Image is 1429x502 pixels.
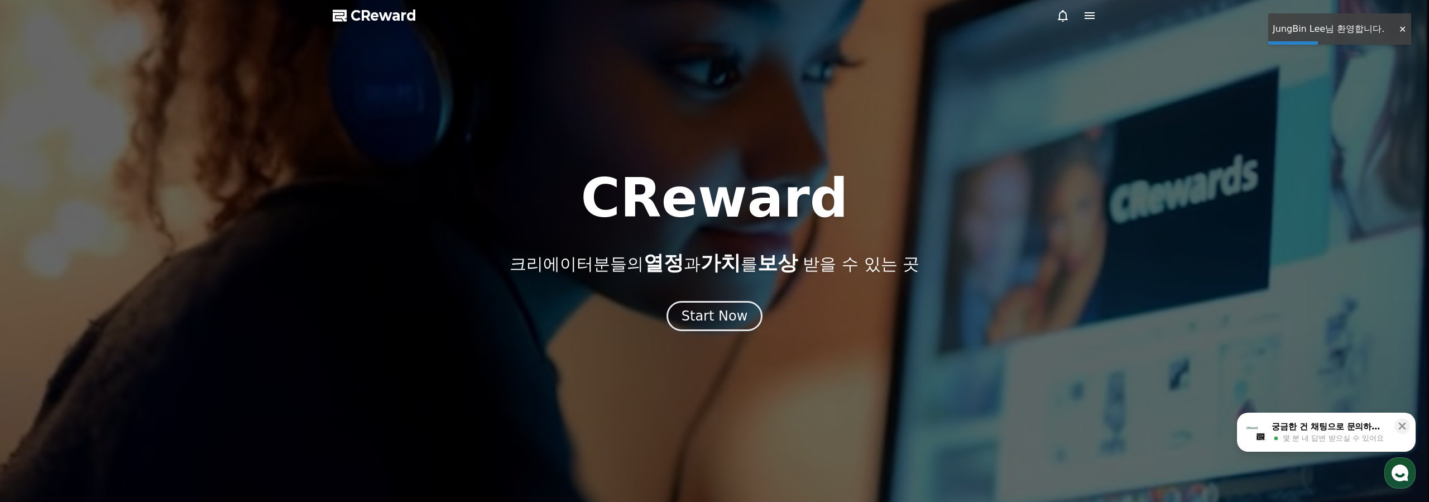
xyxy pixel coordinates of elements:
h1: CReward [581,171,848,225]
span: 열정 [644,251,684,274]
span: 보상 [757,251,798,274]
a: 대화 [74,354,144,382]
a: 홈 [3,354,74,382]
span: 대화 [102,371,116,380]
span: 설정 [172,371,186,380]
button: Start Now [666,301,763,331]
span: CReward [351,7,416,25]
span: 가치 [701,251,741,274]
a: CReward [333,7,416,25]
a: Start Now [666,312,763,323]
div: Start Now [682,307,748,325]
a: 설정 [144,354,214,382]
p: 크리에이터분들의 과 를 받을 수 있는 곳 [510,252,919,274]
span: 홈 [35,371,42,380]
